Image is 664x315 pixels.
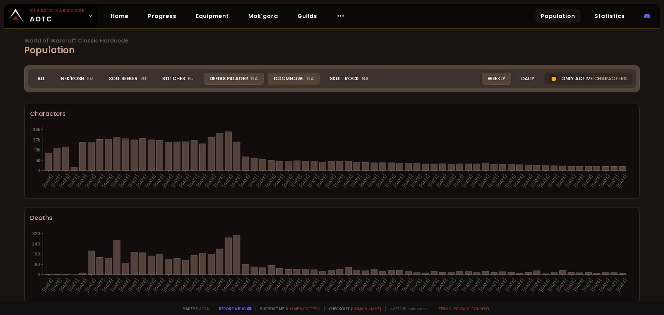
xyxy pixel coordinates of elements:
[4,4,97,28] a: Classic HardcoreAOTC
[452,277,466,293] text: [DATE]
[268,73,320,85] div: Doomhowl
[55,73,99,85] div: Nek'Rosh
[384,277,397,293] text: [DATE]
[37,271,40,277] tspan: 0
[307,75,314,82] span: NA
[24,38,640,44] span: World of Warcraft Classic Hardcode
[188,75,194,82] span: EU
[324,173,337,189] text: [DATE]
[435,173,449,189] text: [DATE]
[544,73,633,85] div: Only active
[247,277,260,293] text: [DATE]
[67,173,80,189] text: [DATE]
[529,277,543,293] text: [DATE]
[140,75,146,82] span: EU
[444,277,457,293] text: [DATE]
[212,277,226,293] text: [DATE]
[135,173,149,189] text: [DATE]
[409,277,423,293] text: [DATE]
[221,173,234,189] text: [DATE]
[229,277,243,293] text: [DATE]
[289,277,303,293] text: [DATE]
[521,277,534,293] text: [DATE]
[204,277,217,293] text: [DATE]
[30,8,85,24] span: AOTC
[281,277,294,293] text: [DATE]
[615,277,628,293] text: [DATE]
[538,173,551,189] text: [DATE]
[401,173,414,189] text: [DATE]
[555,173,569,189] text: [DATE]
[190,9,234,23] a: Equipment
[35,157,40,163] tspan: 9k
[362,75,369,82] span: NA
[204,73,264,85] div: Defias Pillager
[409,173,423,189] text: [DATE]
[454,306,469,311] a: Privacy
[438,306,451,311] a: Terms
[24,38,640,57] h1: Population
[358,173,371,189] text: [DATE]
[92,277,106,293] text: [DATE]
[49,173,63,189] text: [DATE]
[144,277,157,293] text: [DATE]
[33,127,40,132] tspan: 36k
[452,173,466,189] text: [DATE]
[289,173,303,189] text: [DATE]
[564,277,577,293] text: [DATE]
[161,173,174,189] text: [DATE]
[349,173,363,189] text: [DATE]
[607,277,620,293] text: [DATE]
[109,277,123,293] text: [DATE]
[49,277,63,293] text: [DATE]
[504,277,517,293] text: [DATE]
[351,306,381,311] a: [DOMAIN_NAME]
[221,277,234,293] text: [DATE]
[243,9,284,23] a: Mak'gora
[341,277,354,293] text: [DATE]
[349,277,363,293] text: [DATE]
[35,261,40,267] tspan: 80
[367,173,380,189] text: [DATE]
[272,173,286,189] text: [DATE]
[58,173,72,189] text: [DATE]
[105,9,134,23] a: Home
[315,277,329,293] text: [DATE]
[178,277,192,293] text: [DATE]
[41,277,54,293] text: [DATE]
[152,277,166,293] text: [DATE]
[264,173,277,189] text: [DATE]
[435,277,449,293] text: [DATE]
[298,173,312,189] text: [DATE]
[324,277,337,293] text: [DATE]
[529,173,543,189] text: [DATE]
[41,173,54,189] text: [DATE]
[469,277,483,293] text: [DATE]
[238,173,251,189] text: [DATE]
[84,277,97,293] text: [DATE]
[581,173,594,189] text: [DATE]
[32,241,40,247] tspan: 240
[589,9,630,23] a: Statistics
[152,173,166,189] text: [DATE]
[238,277,251,293] text: [DATE]
[418,277,431,293] text: [DATE]
[127,173,140,189] text: [DATE]
[92,173,106,189] text: [DATE]
[286,306,320,311] a: Buy me a coffee
[546,173,560,189] text: [DATE]
[589,173,603,189] text: [DATE]
[572,277,586,293] text: [DATE]
[375,173,389,189] text: [DATE]
[103,73,152,85] div: Soulseeker
[495,277,508,293] text: [DATE]
[384,173,397,189] text: [DATE]
[546,277,560,293] text: [DATE]
[84,173,97,189] text: [DATE]
[127,277,140,293] text: [DATE]
[572,173,586,189] text: [DATE]
[87,75,93,82] span: EU
[615,173,628,189] text: [DATE]
[156,73,200,85] div: Stitches
[478,173,491,189] text: [DATE]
